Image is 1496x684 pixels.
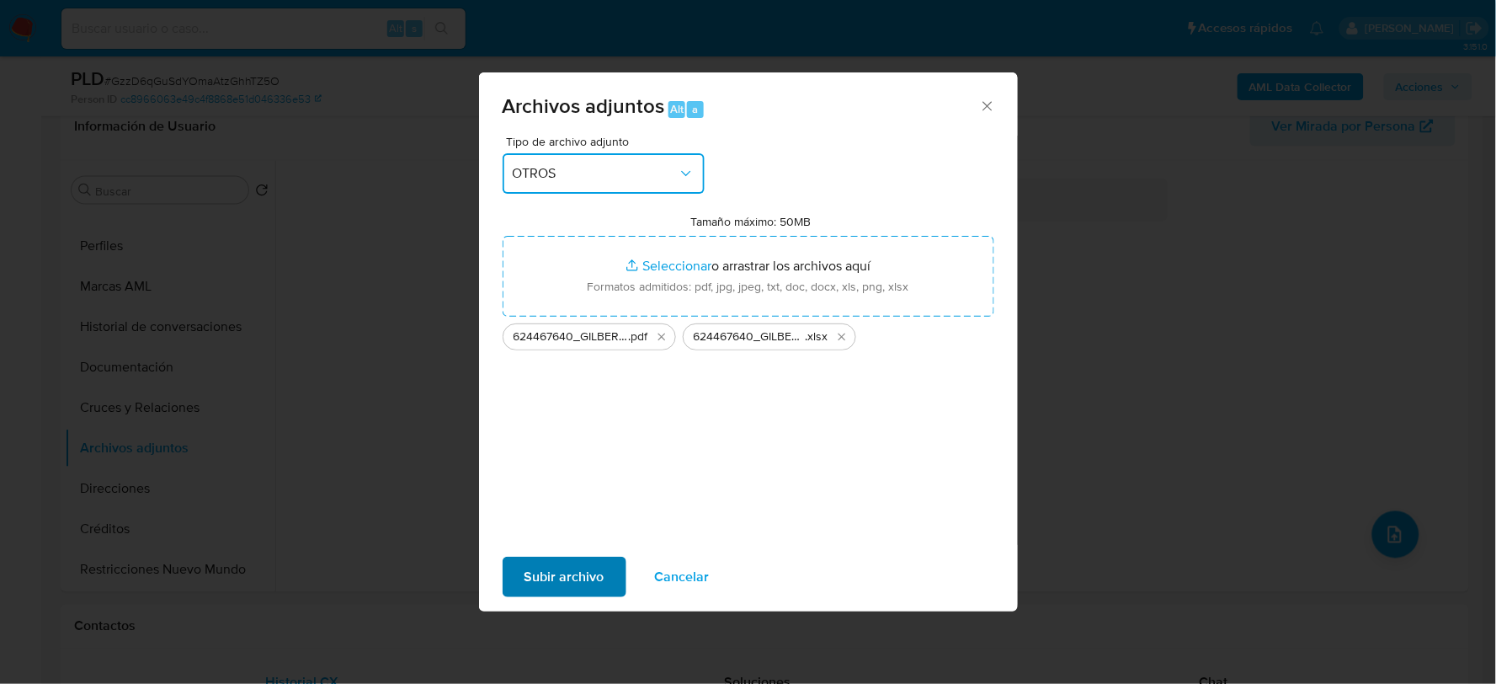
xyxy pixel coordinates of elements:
button: Cerrar [979,98,994,113]
span: Archivos adjuntos [503,91,665,120]
span: .pdf [629,329,648,345]
span: Tipo de archivo adjunto [507,136,709,147]
span: Alt [670,101,684,117]
label: Tamaño máximo: 50MB [690,214,811,229]
span: Cancelar [655,558,710,596]
button: Eliminar 624467640_GILBERTO LEON_JUL2025.pdf [652,327,672,347]
button: Subir archivo [503,557,626,597]
button: OTROS [503,153,705,194]
span: 624467640_GILBERTO LEON_JUL2025 [694,329,806,345]
button: Eliminar 624467640_GILBERTO LEON_JUL2025.xlsx [832,327,852,347]
span: .xlsx [806,329,828,345]
ul: Archivos seleccionados [503,317,994,350]
span: Subir archivo [524,558,604,596]
span: a [693,101,699,117]
button: Cancelar [633,557,732,597]
span: 624467640_GILBERTO LEON_JUL2025 [514,329,629,345]
span: OTROS [513,165,678,182]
